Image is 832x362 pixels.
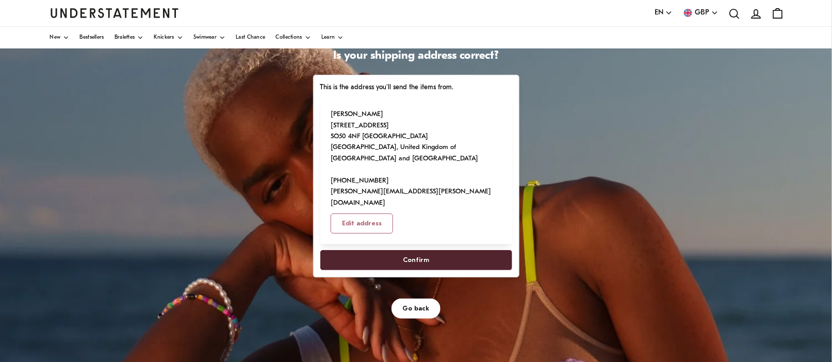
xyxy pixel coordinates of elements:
a: Knickers [154,27,183,48]
span: Confirm [403,251,429,270]
span: New [50,35,61,40]
button: Edit address [331,213,393,234]
span: Swimwear [193,35,217,40]
a: Bralettes [115,27,144,48]
a: Bestsellers [79,27,104,48]
span: Knickers [154,35,174,40]
button: EN [655,7,673,19]
a: Collections [276,27,311,48]
span: GBP [695,7,710,19]
a: Swimwear [193,27,225,48]
p: This is the address you'll send the items from. [320,82,512,93]
span: Bralettes [115,35,135,40]
span: Collections [276,35,302,40]
button: GBP [683,7,719,19]
span: Edit address [342,214,382,233]
span: Go back [403,299,430,318]
a: Understatement Homepage [50,8,179,18]
h1: Is your shipping address correct? [313,49,519,64]
span: Learn [321,35,335,40]
a: New [50,27,70,48]
button: Confirm [320,250,512,270]
a: Learn [321,27,344,48]
span: Bestsellers [79,35,104,40]
span: Last Chance [236,35,265,40]
span: EN [655,7,664,19]
p: [PERSON_NAME] [STREET_ADDRESS] SO50 4NF [GEOGRAPHIC_DATA] [GEOGRAPHIC_DATA], United Kingdom of [G... [331,109,501,208]
a: Last Chance [236,27,265,48]
button: Go back [391,299,441,319]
